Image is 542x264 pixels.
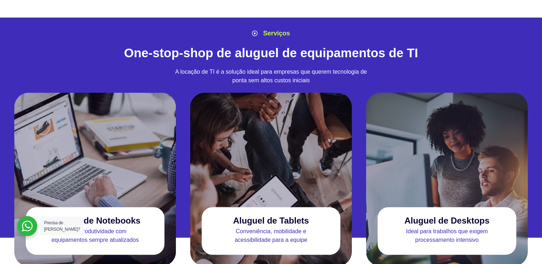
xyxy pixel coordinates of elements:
p: A locação de TI é a solução ideal para empresas que querem tecnologia de ponta sem altos custos i... [174,68,368,85]
span: Precisa de [PERSON_NAME]? [44,220,80,232]
h3: Aluguel de Desktops [404,216,489,225]
h3: Aluguel de Notebooks [50,216,140,225]
iframe: Chat Widget [413,173,542,264]
p: Ideal para trabalhos que exigem processamento intensivo [378,227,517,244]
div: Widget de chat [413,173,542,264]
h2: One-stop-shop de aluguel de equipamentos de TI [60,45,483,60]
span: Serviços [261,29,290,38]
p: Conveniência, mobilidade e acessibilidade para a equipe [202,227,341,244]
h3: Aluguel de Tablets [233,216,309,225]
p: Maior produtividade com equipamentos sempre atualizados [26,227,165,244]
